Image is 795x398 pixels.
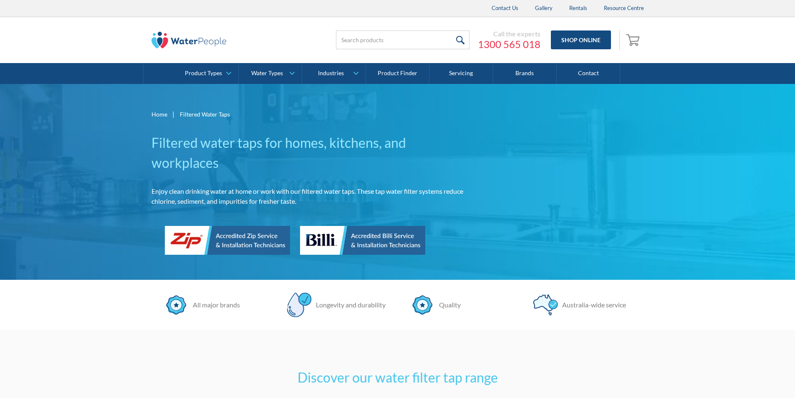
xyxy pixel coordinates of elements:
div: Quality [435,300,461,310]
div: Australia-wide service [558,300,626,310]
div: Call the experts [478,30,540,38]
div: Industries [318,70,344,77]
a: Home [151,110,167,119]
a: Shop Online [551,30,611,49]
a: Product Types [175,63,238,84]
a: Servicing [429,63,493,84]
a: Contact [557,63,620,84]
div: Longevity and durability [312,300,386,310]
a: 1300 565 018 [478,38,540,51]
h2: Discover our water filter tap range [235,368,560,388]
h1: Filtered water taps for homes, kitchens, and workplaces [151,133,472,173]
div: | [172,109,176,119]
input: Search products [336,30,469,49]
img: The Water People [151,32,227,48]
div: Filtered Water Taps [180,110,230,119]
a: Brands [493,63,557,84]
div: Water Types [251,70,283,77]
p: Enjoy clean drinking water at home or work with our filtered water taps. These tap water filter s... [151,186,472,206]
a: Open empty cart [624,30,644,50]
div: Product Types [185,70,222,77]
a: Water Types [239,63,302,84]
a: Product Finder [366,63,429,84]
div: All major brands [189,300,240,310]
img: shopping cart [626,33,642,46]
a: Industries [302,63,365,84]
